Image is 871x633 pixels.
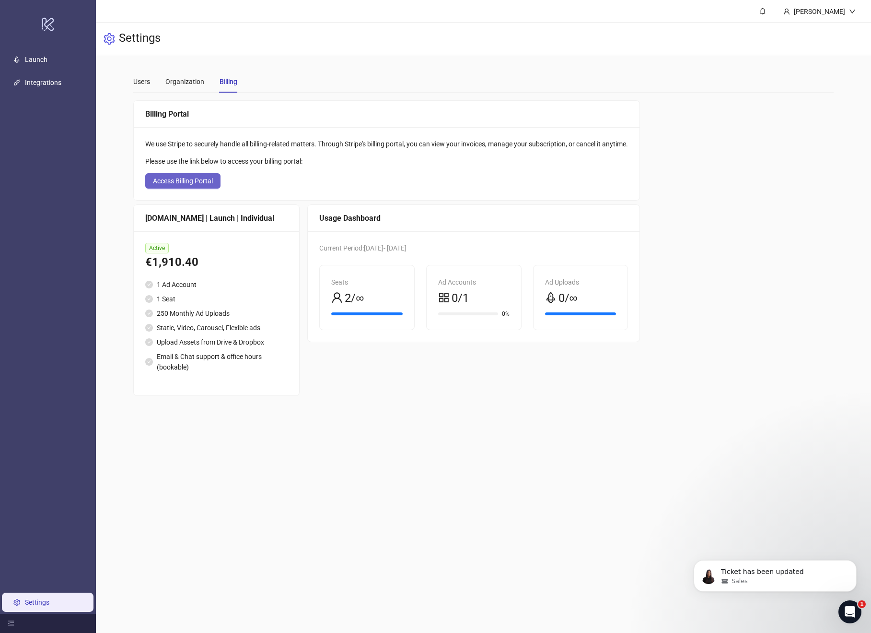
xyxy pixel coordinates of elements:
[145,338,153,346] span: check-circle
[545,277,616,287] div: Ad Uploads
[145,279,288,290] li: 1 Ad Account
[438,277,510,287] div: Ad Accounts
[145,139,628,149] div: We use Stripe to securely handle all billing-related matters. Through Stripe's billing portal, yo...
[145,322,288,333] li: Static, Video, Carousel, Flexible ads
[145,173,221,189] button: Access Billing Portal
[145,156,628,167] div: Please use the link below to access your billing portal:
[452,289,469,308] span: 0/1
[119,31,161,47] h3: Settings
[145,308,288,319] li: 250 Monthly Ad Uploads
[679,540,871,607] iframe: Intercom notifications message
[331,277,403,287] div: Seats
[502,311,510,317] span: 0%
[319,212,628,224] div: Usage Dashboard
[145,294,288,304] li: 1 Seat
[545,292,557,303] span: rocket
[145,212,288,224] div: [DOMAIN_NAME] | Launch | Individual
[133,76,150,87] div: Users
[145,351,288,372] li: Email & Chat support & office hours (bookable)
[145,253,288,272] div: €1,910.40
[319,244,406,252] span: Current Period: [DATE] - [DATE]
[558,289,578,308] span: 0/∞
[331,292,343,303] span: user
[145,108,628,120] div: Billing Portal
[153,177,213,185] span: Access Billing Portal
[145,295,153,303] span: check-circle
[104,33,115,45] span: setting
[838,600,861,623] iframe: Intercom live chat
[759,8,766,14] span: bell
[25,56,47,63] a: Launch
[438,292,450,303] span: appstore
[858,600,866,608] span: 1
[165,76,204,87] div: Organization
[8,620,14,627] span: menu-fold
[145,281,153,288] span: check-circle
[220,76,237,87] div: Billing
[25,79,61,86] a: Integrations
[345,289,364,308] span: 2/∞
[25,598,49,606] a: Settings
[145,243,169,253] span: Active
[783,8,790,15] span: user
[849,8,856,15] span: down
[145,337,288,347] li: Upload Assets from Drive & Dropbox
[145,324,153,332] span: check-circle
[145,310,153,317] span: check-circle
[145,358,153,366] span: check-circle
[790,6,849,17] div: [PERSON_NAME]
